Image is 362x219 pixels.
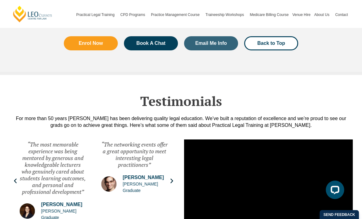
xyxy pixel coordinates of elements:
img: Issac Kuppens | Leo Cussen Graduate [101,176,117,191]
iframe: LiveChat chat widget [321,178,347,204]
a: Back to Top [244,36,298,50]
div: Next slide [169,178,175,184]
img: Nicola Hayden | Leo Cussen Graduate [20,203,35,218]
a: Email Me Info [184,36,238,50]
div: Previous slide [12,178,18,184]
span: Back to Top [257,41,285,45]
span: Email Me Info [195,41,227,45]
a: Venue Hire [291,1,312,28]
a: Medicare Billing Course [248,1,291,28]
span: [PERSON_NAME] [41,201,86,208]
a: Traineeship Workshops [204,1,248,28]
a: Book A Chat [124,36,178,50]
a: Practical Legal Training [75,1,119,28]
span: Book A Chat [137,41,166,45]
h2: Testimonials [9,93,353,108]
div: “The networking events offer a great opportunity to meet interesting legal practitioners” [101,141,168,168]
span: Enrol Now [79,41,103,45]
a: Enrol Now [64,36,118,50]
a: [PERSON_NAME] Centre for Law [12,5,53,22]
span: [PERSON_NAME] [123,174,168,181]
a: Contact [333,1,350,28]
span: [PERSON_NAME] Graduate [123,181,168,194]
div: “The most memorable experience was being mentored by generous and knowledgeable lecturers who gen... [20,141,86,195]
div: For more than 50 years [PERSON_NAME] has been delivering quality legal education. We’ve built a r... [9,115,353,128]
a: About Us [312,1,333,28]
a: Practice Management Course [149,1,204,28]
a: CPD Programs [118,1,149,28]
